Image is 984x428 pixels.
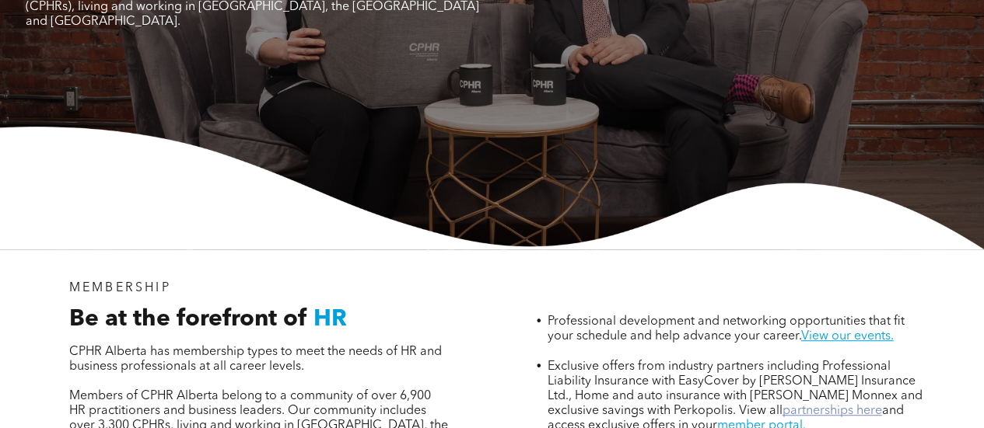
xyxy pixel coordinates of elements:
span: Professional development and networking opportunities that fit your schedule and help advance you... [547,315,904,343]
a: View our events. [800,330,893,343]
span: CPHR Alberta has membership types to meet the needs of HR and business professionals at all caree... [69,346,442,373]
span: Exclusive offers from industry partners including Professional Liability Insurance with EasyCover... [547,360,922,417]
span: Be at the forefront of [69,308,307,331]
span: HR [313,308,347,331]
span: MEMBERSHIP [69,282,171,294]
a: partnerships here [782,405,881,417]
